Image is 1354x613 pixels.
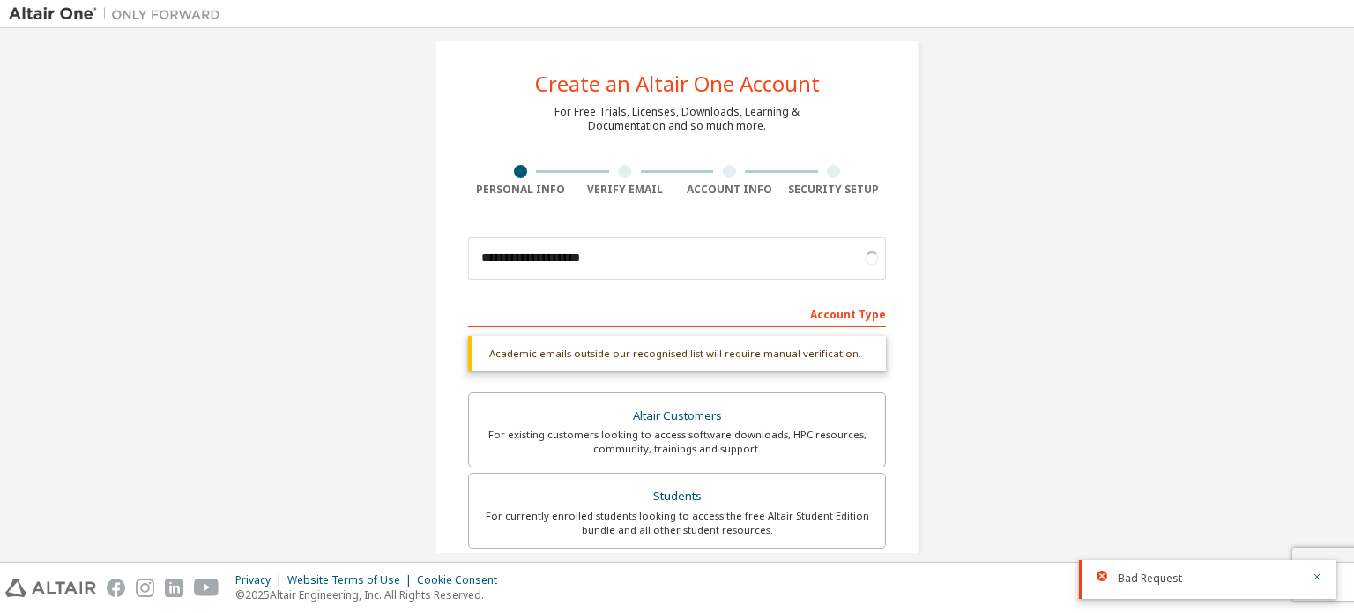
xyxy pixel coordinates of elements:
div: Account Type [468,299,886,327]
div: For currently enrolled students looking to access the free Altair Student Edition bundle and all ... [480,509,874,537]
div: Create an Altair One Account [535,73,820,94]
div: For Free Trials, Licenses, Downloads, Learning & Documentation and so much more. [554,105,800,133]
img: Altair One [9,5,229,23]
div: Verify Email [573,183,678,197]
div: Website Terms of Use [287,573,417,587]
div: Students [480,484,874,509]
div: Privacy [235,573,287,587]
img: altair_logo.svg [5,579,96,597]
div: Account Info [677,183,782,197]
div: For existing customers looking to access software downloads, HPC resources, community, trainings ... [480,428,874,456]
div: Security Setup [782,183,887,197]
p: © 2025 Altair Engineering, Inc. All Rights Reserved. [235,587,508,602]
img: youtube.svg [194,579,219,597]
div: Academic emails outside our recognised list will require manual verification. [468,336,886,371]
div: Cookie Consent [417,573,508,587]
img: linkedin.svg [165,579,183,597]
div: Personal Info [468,183,573,197]
img: facebook.svg [107,579,125,597]
div: Altair Customers [480,404,874,429]
img: instagram.svg [136,579,154,597]
span: Bad Request [1118,572,1182,586]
